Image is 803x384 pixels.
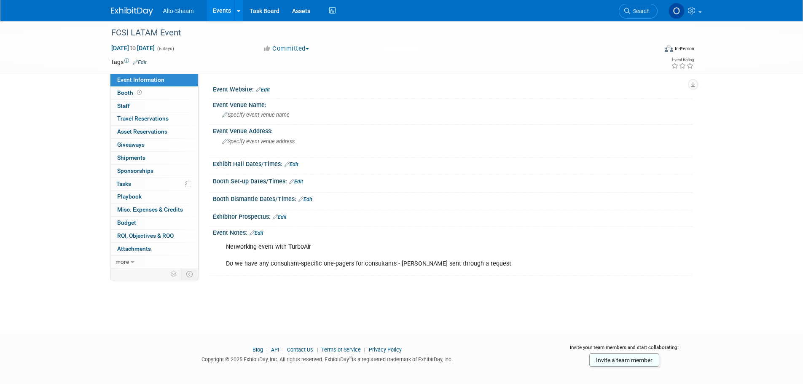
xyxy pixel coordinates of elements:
[110,113,198,125] a: Travel Reservations
[250,230,263,236] a: Edit
[110,87,198,99] a: Booth
[589,353,659,367] a: Invite a team member
[280,346,286,353] span: |
[110,100,198,113] a: Staff
[111,58,147,66] td: Tags
[213,99,693,109] div: Event Venue Name:
[110,230,198,242] a: ROI, Objectives & ROO
[285,161,298,167] a: Edit
[213,193,693,204] div: Booth Dismantle Dates/Times:
[181,269,198,279] td: Toggle Event Tabs
[129,45,137,51] span: to
[117,167,153,174] span: Sponsorships
[671,58,694,62] div: Event Rating
[213,210,693,221] div: Exhibitor Prospectus:
[349,355,352,360] sup: ®
[260,44,312,53] button: Committed
[556,344,693,357] div: Invite your team members and start collaborating:
[110,126,198,138] a: Asset Reservations
[115,258,129,265] span: more
[619,4,658,19] a: Search
[108,25,645,40] div: FCSI LATAM Event
[222,112,290,118] span: Specify event venue name
[111,7,153,16] img: ExhibitDay
[117,232,174,239] span: ROI, Objectives & ROO
[110,191,198,203] a: Playbook
[110,165,198,177] a: Sponsorships
[111,44,155,52] span: [DATE] [DATE]
[156,46,174,51] span: (6 days)
[110,243,198,255] a: Attachments
[167,269,181,279] td: Personalize Event Tab Strip
[289,179,303,185] a: Edit
[287,346,313,353] a: Contact Us
[117,115,169,122] span: Travel Reservations
[133,59,147,65] a: Edit
[117,219,136,226] span: Budget
[117,206,183,213] span: Misc. Expenses & Credits
[213,83,693,94] div: Event Website:
[117,128,167,135] span: Asset Reservations
[271,346,279,353] a: API
[222,138,295,145] span: Specify event venue address
[314,346,320,353] span: |
[321,346,361,353] a: Terms of Service
[362,346,368,353] span: |
[110,139,198,151] a: Giveaways
[213,175,693,186] div: Booth Set-up Dates/Times:
[117,193,142,200] span: Playbook
[110,152,198,164] a: Shipments
[669,3,685,19] img: Olivia Strasser
[111,354,544,363] div: Copyright © 2025 ExhibitDay, Inc. All rights reserved. ExhibitDay is a registered trademark of Ex...
[630,8,650,14] span: Search
[135,89,143,96] span: Booth not reserved yet
[369,346,402,353] a: Privacy Policy
[163,8,194,14] span: Alto-Shaam
[117,245,151,252] span: Attachments
[110,204,198,216] a: Misc. Expenses & Credits
[264,346,270,353] span: |
[117,76,164,83] span: Event Information
[110,74,198,86] a: Event Information
[116,180,131,187] span: Tasks
[220,239,600,272] div: Networking event with TurboAir Do we have any consultant-specific one-pagers for consultants - [P...
[110,217,198,229] a: Budget
[298,196,312,202] a: Edit
[273,214,287,220] a: Edit
[213,226,693,237] div: Event Notes:
[213,125,693,135] div: Event Venue Address:
[608,44,695,56] div: Event Format
[117,154,145,161] span: Shipments
[117,102,130,109] span: Staff
[256,87,270,93] a: Edit
[665,45,673,52] img: Format-Inperson.png
[674,46,694,52] div: In-Person
[110,256,198,269] a: more
[213,158,693,169] div: Exhibit Hall Dates/Times:
[117,89,143,96] span: Booth
[252,346,263,353] a: Blog
[117,141,145,148] span: Giveaways
[110,178,198,191] a: Tasks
